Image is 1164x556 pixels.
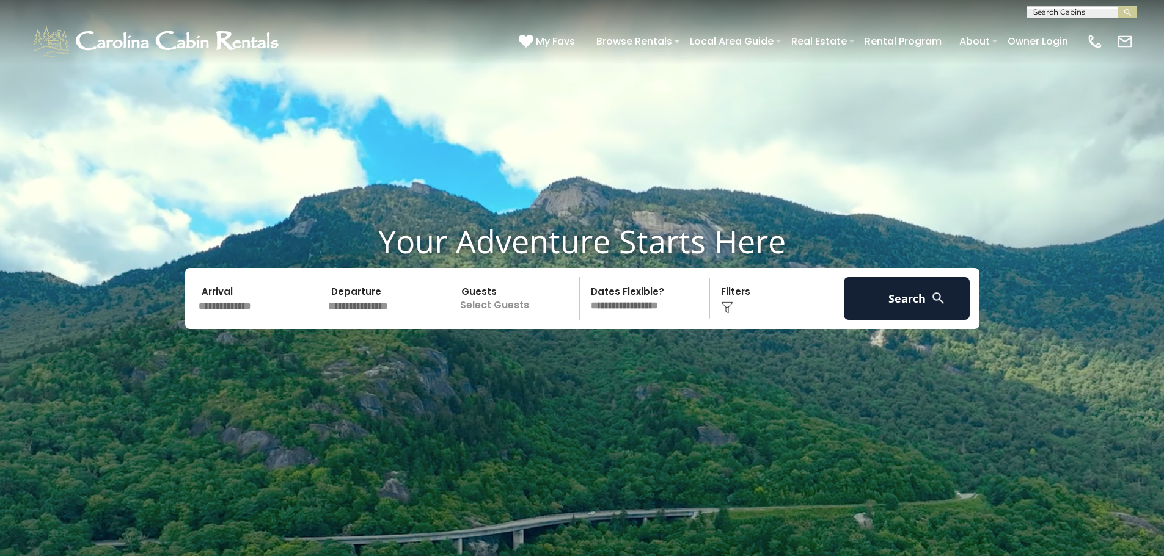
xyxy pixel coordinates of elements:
[590,31,678,52] a: Browse Rentals
[9,222,1155,260] h1: Your Adventure Starts Here
[721,301,733,314] img: filter--v1.png
[1086,33,1104,50] img: phone-regular-white.png
[454,277,580,320] p: Select Guests
[1001,31,1074,52] a: Owner Login
[844,277,970,320] button: Search
[684,31,780,52] a: Local Area Guide
[953,31,996,52] a: About
[931,291,946,306] img: search-regular-white.png
[1116,33,1133,50] img: mail-regular-white.png
[31,23,284,60] img: White-1-1-2.png
[536,34,575,49] span: My Favs
[785,31,853,52] a: Real Estate
[519,34,578,49] a: My Favs
[858,31,948,52] a: Rental Program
